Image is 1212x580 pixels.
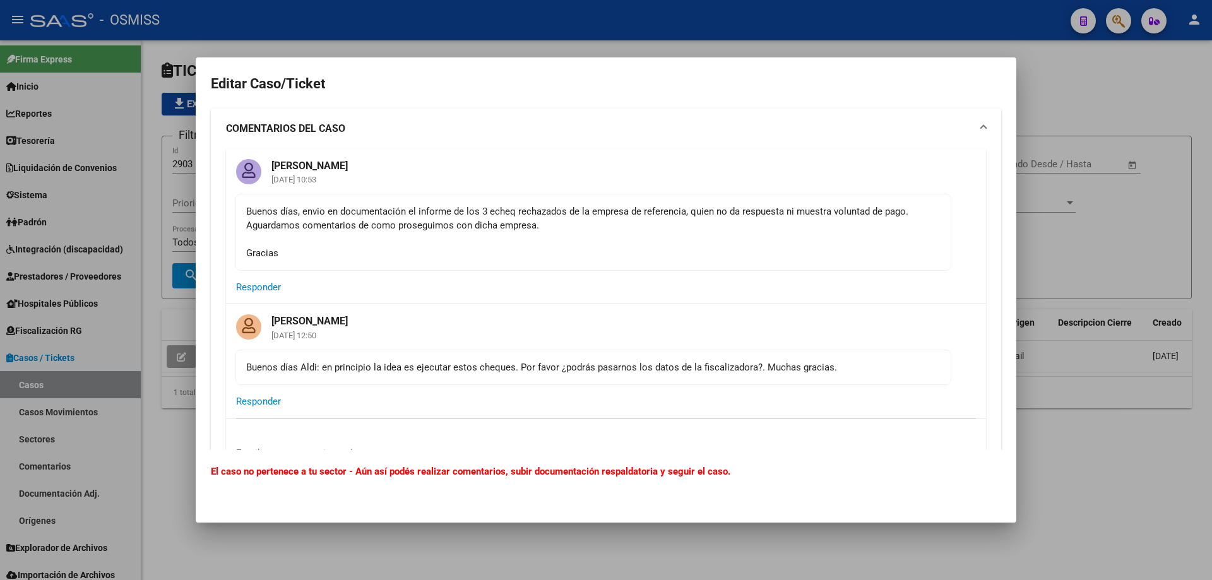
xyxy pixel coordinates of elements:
button: Responder [236,390,281,413]
b: El caso no pertenece a tu sector - Aún así podés realizar comentarios, subir documentación respal... [211,466,730,477]
div: COMENTARIOS DEL CASO [211,149,1001,559]
mat-card-title: [PERSON_NAME] [261,304,358,328]
button: Responder [236,276,281,299]
mat-card-subtitle: [DATE] 12:50 [261,331,358,340]
span: Responder [236,396,281,407]
iframe: Intercom live chat [1169,537,1199,567]
strong: COMENTARIOS DEL CASO [226,121,345,136]
mat-card-title: [PERSON_NAME] [261,149,358,173]
mat-card-subtitle: [DATE] 10:53 [261,175,358,184]
div: Buenos días, envio en documentación el informe de los 3 echeq rechazados de la empresa de referen... [246,204,941,260]
h2: Editar Caso/Ticket [211,72,1001,96]
span: Responder [236,281,281,293]
div: Buenos días Aldi: en principio la idea es ejecutar estos cheques. Por favor ¿podrás pasarnos los ... [246,360,941,374]
mat-expansion-panel-header: COMENTARIOS DEL CASO [211,109,1001,149]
